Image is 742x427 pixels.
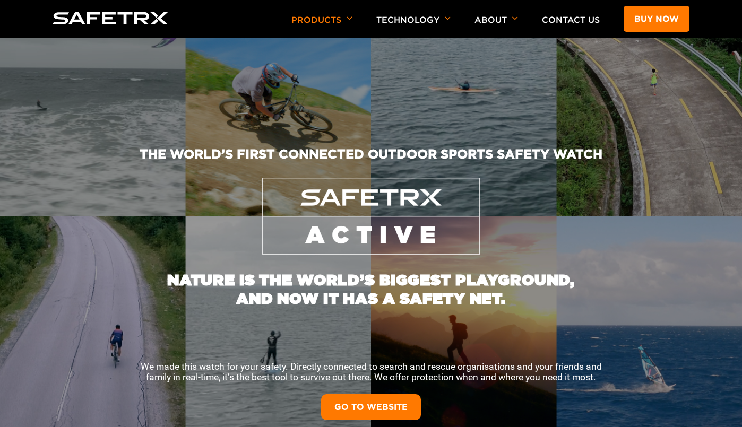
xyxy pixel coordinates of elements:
[445,16,451,20] img: Arrow down icon
[291,15,352,38] p: Products
[542,15,600,25] a: Contact Us
[624,6,689,32] a: Buy now
[262,178,479,255] img: SafeTrx Active Logo
[132,361,610,382] p: We made this watch for your safety. Directly connected to search and rescue organisations and you...
[376,15,451,38] p: Technology
[474,15,518,38] p: About
[512,16,518,20] img: Arrow down icon
[347,16,352,20] img: Arrow down icon
[159,255,583,308] h1: NATURE IS THE WORLD’S BIGGEST PLAYGROUND, AND NOW IT HAS A SAFETY NET.
[74,146,668,178] h2: THE WORLD’S FIRST CONNECTED OUTDOOR SPORTS SAFETY WATCH
[53,12,168,24] img: Logo SafeTrx
[321,394,421,420] a: GO TO WEBSITE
